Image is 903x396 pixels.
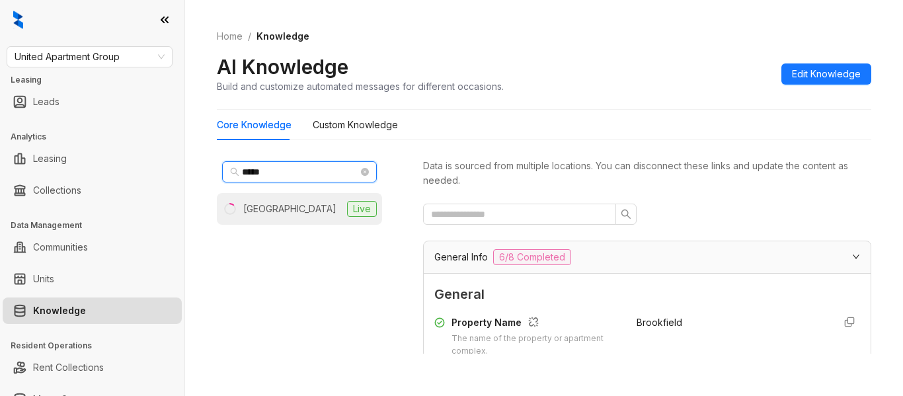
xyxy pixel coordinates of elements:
a: Leads [33,89,59,115]
h3: Data Management [11,219,184,231]
div: General Info6/8 Completed [424,241,871,273]
button: Edit Knowledge [781,63,871,85]
li: Knowledge [3,297,182,324]
span: Brookfield [637,317,682,328]
span: Live [347,201,377,217]
div: Data is sourced from multiple locations. You can disconnect these links and update the content as... [423,159,871,188]
span: Edit Knowledge [792,67,861,81]
li: Leasing [3,145,182,172]
span: expanded [852,253,860,260]
li: / [248,29,251,44]
li: Communities [3,234,182,260]
li: Units [3,266,182,292]
a: Communities [33,234,88,260]
span: search [621,209,631,219]
a: Collections [33,177,81,204]
div: The name of the property or apartment complex. [451,333,621,358]
img: logo [13,11,23,29]
div: Custom Knowledge [313,118,398,132]
span: Knowledge [256,30,309,42]
h3: Analytics [11,131,184,143]
span: United Apartment Group [15,47,165,67]
a: Rent Collections [33,354,104,381]
span: search [230,167,239,177]
a: Home [214,29,245,44]
a: Leasing [33,145,67,172]
h3: Resident Operations [11,340,184,352]
a: Units [33,266,54,292]
li: Collections [3,177,182,204]
div: [GEOGRAPHIC_DATA] [243,202,336,216]
div: Build and customize automated messages for different occasions. [217,79,504,93]
span: 6/8 Completed [493,249,571,265]
a: Knowledge [33,297,86,324]
span: close-circle [361,168,369,176]
span: General Info [434,250,488,264]
div: Property Name [451,315,621,333]
span: General [434,284,860,305]
li: Rent Collections [3,354,182,381]
div: Core Knowledge [217,118,292,132]
li: Leads [3,89,182,115]
h2: AI Knowledge [217,54,348,79]
h3: Leasing [11,74,184,86]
